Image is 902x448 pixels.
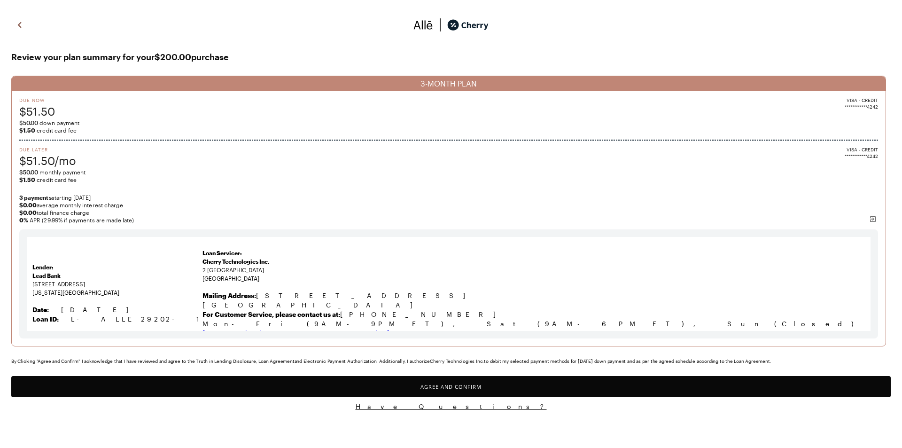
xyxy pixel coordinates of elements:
[19,168,878,176] span: monthly payment
[447,18,489,32] img: cherry_black_logo-DrOE_MJI.svg
[11,376,891,397] button: Agree and Confirm
[19,176,35,183] b: $1.50
[19,127,35,134] b: $1.50
[71,315,202,323] span: L-ALLE29202-1
[14,18,25,32] img: svg%3e
[847,97,878,103] span: VISA - CREDIT
[32,264,54,270] strong: Lender:
[12,76,886,91] div: 3-MONTH PLAN
[19,209,878,216] span: total finance charge
[32,272,61,279] strong: Lead Bank
[202,246,865,340] td: 2 [GEOGRAPHIC_DATA] [GEOGRAPHIC_DATA]
[202,250,242,256] strong: Loan Servicer:
[869,215,877,223] img: svg%3e
[11,49,891,64] span: Review your plan summary for your $200.00 purchase
[433,18,447,32] img: svg%3e
[19,126,878,134] span: credit card fee
[202,319,865,329] p: Mon-Fri (9AM-9PM ET), Sat (9AM-6PM ET), Sun (Closed)
[202,258,270,265] span: Cherry Technologies Inc.
[19,194,52,201] strong: 3 payments
[413,18,433,32] img: svg%3e
[11,358,891,365] div: By Clicking "Agree and Confirm" I acknowledge that I have reviewed and agree to the Truth in Lend...
[19,97,55,103] span: Due Now
[19,202,37,208] strong: $0.00
[202,291,865,310] p: [STREET_ADDRESS] [GEOGRAPHIC_DATA]
[19,216,878,224] span: APR (29.99% if payments are made late)
[19,217,28,223] b: 0 %
[19,153,76,168] span: $51.50/mo
[19,119,38,126] span: $50.00
[32,306,49,314] strong: Date:
[19,176,878,183] span: credit card fee
[11,402,891,411] button: Have Questions?
[19,201,878,209] span: average monthly interest charge
[19,194,878,201] span: starting [DATE]
[32,315,59,323] strong: Loan ID:
[32,246,202,340] td: [STREET_ADDRESS] [US_STATE][GEOGRAPHIC_DATA]
[19,209,37,216] strong: $0.00
[202,310,865,319] p: [PHONE_NUMBER]
[19,169,38,175] span: $50.00
[202,291,256,299] b: Mailing Address:
[19,103,55,119] span: $51.50
[847,146,878,153] span: VISA - CREDIT
[19,119,878,126] span: down payment
[202,310,340,318] b: For Customer Service, please contact us at:
[61,306,138,314] span: [DATE]
[19,146,76,153] span: Due Later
